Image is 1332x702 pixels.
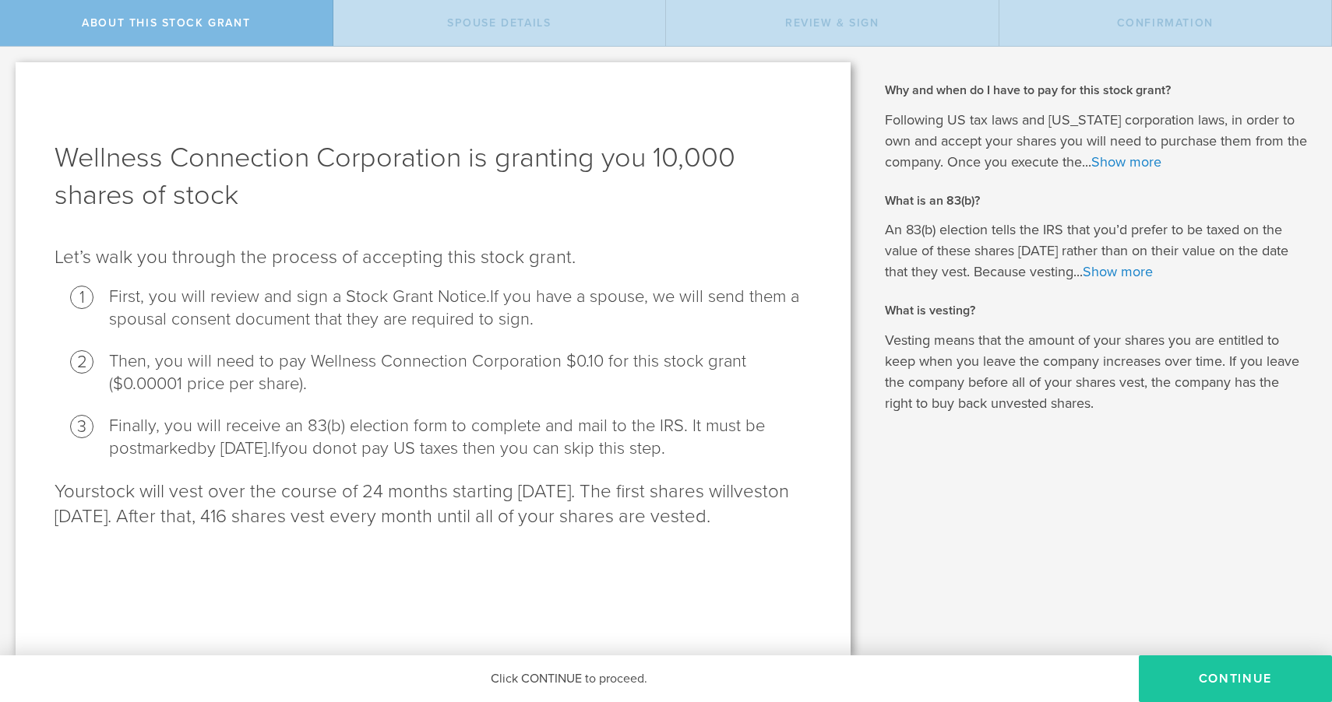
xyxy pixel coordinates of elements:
li: Finally, you will receive an 83(b) election form to complete and mail to the IRS . It must be pos... [109,415,812,460]
h2: What is vesting? [885,302,1309,319]
h2: Why and when do I have to pay for this stock grant? [885,82,1309,99]
span: Review & Sign [785,16,879,30]
span: Confirmation [1117,16,1214,30]
h1: Wellness Connection Corporation is granting you 10,000 shares of stock [55,139,812,214]
p: Vesting means that the amount of your shares you are entitled to keep when you leave the company ... [885,330,1309,414]
span: by [DATE]. [197,438,271,458]
a: Show more [1083,263,1153,280]
h2: What is an 83(b)? [885,192,1309,209]
span: About this stock grant [82,16,250,30]
span: vest [734,480,768,503]
span: Spouse Details [447,16,551,30]
li: Then, you will need to pay Wellness Connection Corporation $0.10 for this stock grant ($0.00001 p... [109,350,812,395]
span: Your [55,480,91,503]
p: stock will vest over the course of 24 months starting [DATE]. The first shares will on [DATE]. Af... [55,479,812,529]
p: Following US tax laws and [US_STATE] corporation laws, in order to own and accept your shares you... [885,110,1309,173]
li: First, you will review and sign a Stock Grant Notice. [109,286,812,331]
p: Let’s walk you through the process of accepting this stock grant . [55,245,812,270]
span: you do [280,438,333,458]
a: Show more [1091,153,1161,170]
p: An 83(b) election tells the IRS that you’d prefer to be taxed on the value of these shares [DATE]... [885,219,1309,283]
button: CONTINUE [1139,655,1332,702]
